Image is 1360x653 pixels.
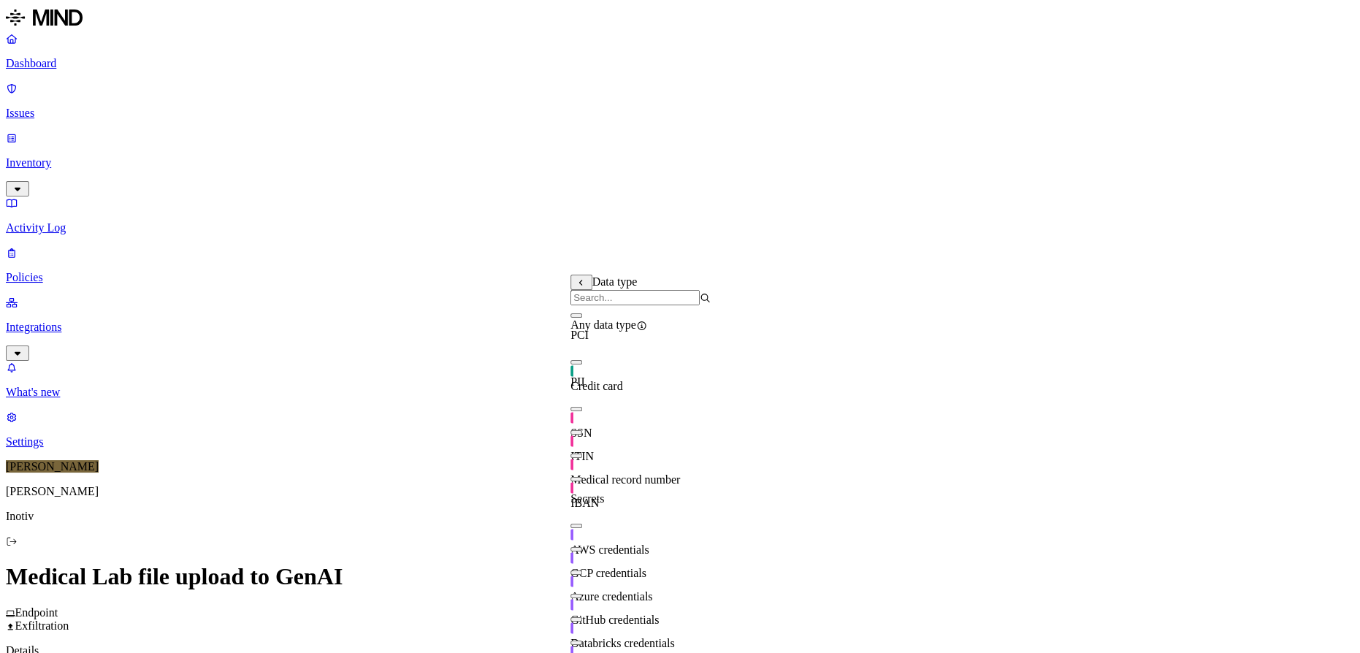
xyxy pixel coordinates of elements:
[570,412,573,424] img: pii-line.svg
[6,386,1354,399] p: What's new
[6,57,1354,70] p: Dashboard
[6,435,1354,448] p: Settings
[6,32,1354,70] a: Dashboard
[570,365,573,377] img: pci-line.svg
[6,156,1354,169] p: Inventory
[6,563,1354,590] h1: Medical Lab file upload to GenAI
[570,329,711,342] div: PCI
[570,552,573,564] img: secret-line.svg
[6,321,1354,334] p: Integrations
[6,82,1354,120] a: Issues
[6,410,1354,448] a: Settings
[6,361,1354,399] a: What's new
[570,576,573,587] img: secret-line.svg
[6,296,1354,359] a: Integrations
[6,510,1354,523] p: Inotiv
[6,246,1354,284] a: Policies
[6,460,99,473] span: [PERSON_NAME]
[570,492,711,505] div: Secrets
[570,529,573,541] img: secret-line.svg
[570,375,711,389] div: PII
[570,482,573,494] img: pii-line.svg
[6,619,1354,633] div: Exfiltration
[6,6,83,29] img: MIND
[570,318,636,331] span: Any data type
[6,196,1354,234] a: Activity Log
[6,271,1354,284] p: Policies
[570,435,573,447] img: pii-line.svg
[570,290,700,305] input: Search...
[6,131,1354,194] a: Inventory
[6,107,1354,120] p: Issues
[6,221,1354,234] p: Activity Log
[570,599,573,611] img: secret-line.svg
[6,6,1354,32] a: MIND
[570,622,573,634] img: secret-line.svg
[570,459,573,470] img: pii-line.svg
[592,275,638,288] span: Data type
[6,606,1354,619] div: Endpoint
